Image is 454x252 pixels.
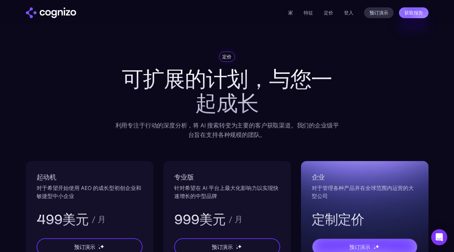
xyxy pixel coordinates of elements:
font: 预订演示 [349,244,370,250]
font: 针对希望在 AI 平台上最大化影响力以实现快速增长的中型品牌 [174,185,279,199]
img: cognizo 徽标 [26,7,76,18]
font: 登入 [344,10,353,16]
a: 登入 [344,9,353,17]
img: 星星 [98,245,99,246]
img: 星星 [236,247,238,249]
font: / 月 [92,214,106,224]
a: 家 [26,7,76,18]
a: 获取报告 [399,7,428,18]
font: 定制定价 [312,211,364,228]
font: 定价 [222,54,232,60]
font: 预订演示 [212,244,233,250]
font: 起动机 [37,173,56,182]
a: 预订演示 [364,7,394,18]
img: 星星 [100,244,104,249]
font: / 月 [229,214,243,224]
img: 星星 [236,245,237,246]
font: 对于管理各种产品并在全球范围内运营的大型公司 [312,185,414,199]
font: 可扩展的计划，与您一起成长 [122,66,332,117]
img: 星星 [373,245,374,246]
font: 利用专注于行动的深度分析，将 AI 搜索转变为主要的客户获取渠道。我们的企业级平台旨在支持各种规模的团队。 [115,121,339,139]
font: 499美元 [37,211,89,228]
font: 999美元 [174,211,226,228]
a: 家 [288,10,293,16]
a: 特征 [304,10,313,16]
font: 预订演示 [369,10,388,15]
img: 星星 [98,247,101,249]
font: 对于希望开始使用 AEO 的成长型初创企业和敏捷型中小企业 [37,185,141,199]
div: 打开 Intercom Messenger [431,229,447,245]
font: 专业版 [174,173,194,182]
img: 星星 [238,244,242,249]
font: 企业 [312,173,325,182]
img: 星星 [373,247,376,249]
font: 预订演示 [74,244,95,250]
img: 星星 [375,244,380,249]
a: 定价 [324,10,333,16]
font: 获取报告 [404,10,423,15]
